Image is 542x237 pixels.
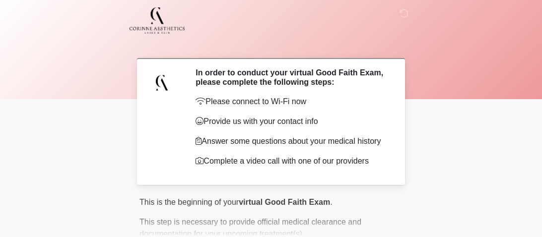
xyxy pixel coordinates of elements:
[196,96,388,108] p: Please connect to Wi-Fi now
[139,198,239,206] span: This is the beginning of your
[196,135,388,147] p: Answer some questions about your medical history
[132,36,410,54] h1: ‎ ‎ ‎
[239,198,330,206] strong: virtual Good Faith Exam
[196,68,388,87] h2: In order to conduct your virtual Good Faith Exam, please complete the following steps:
[130,7,185,34] img: Corinne Aesthetics Med Spa Logo
[330,198,332,206] span: .
[196,155,388,167] p: Complete a video call with one of our providers
[196,116,388,127] p: Provide us with your contact info
[147,68,177,98] img: Agent Avatar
